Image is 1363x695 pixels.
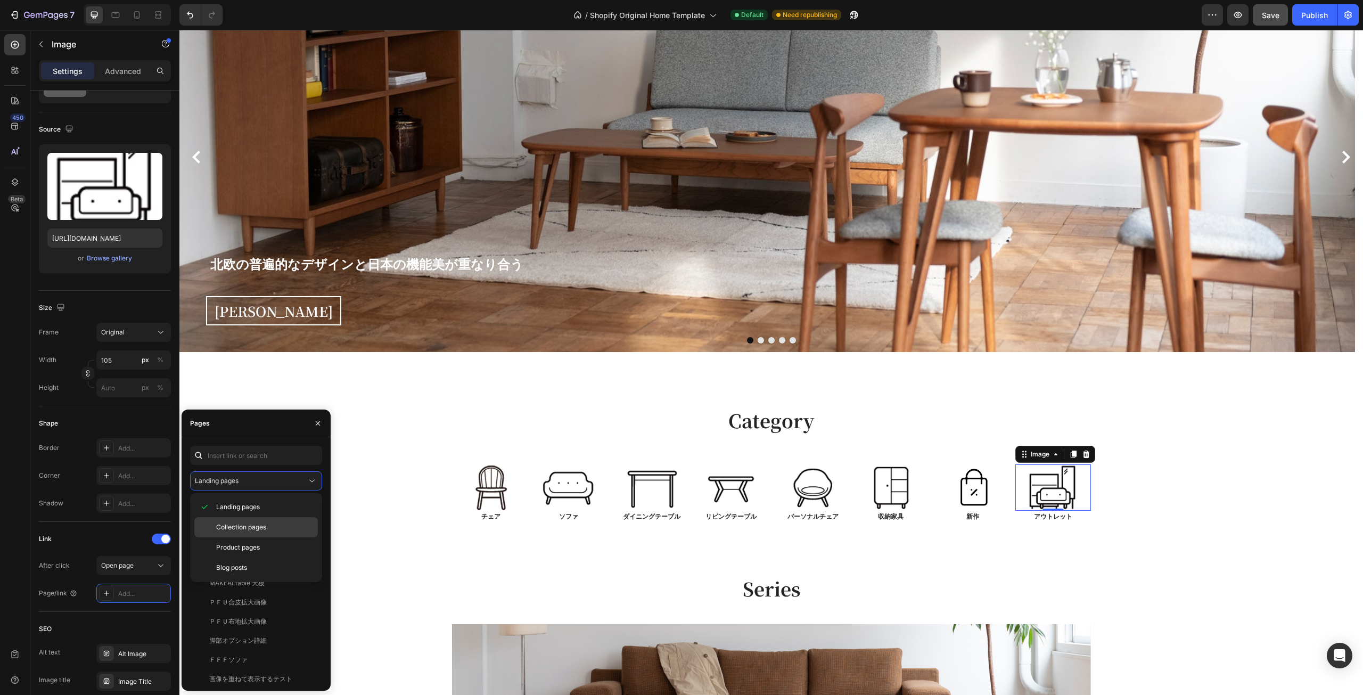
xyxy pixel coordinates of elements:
[154,381,167,394] button: px
[142,355,149,365] div: px
[596,482,671,492] p: パーソナルチェア
[39,561,70,570] div: After click
[39,419,58,428] div: Shape
[433,435,511,481] a: Image Title
[53,66,83,77] p: Settings
[39,675,70,685] div: Image title
[589,307,595,314] button: Dot
[757,482,830,492] p: 新作
[39,498,63,508] div: Shadow
[283,435,339,481] img: Alt Image
[47,228,162,248] input: https://example.com/image.jpg
[605,435,661,481] img: Alt Image
[8,195,26,203] div: Beta
[273,546,912,573] h2: Series
[78,252,84,265] span: or
[142,383,149,393] div: px
[216,563,247,573] span: Blog posts
[39,301,67,315] div: Size
[105,66,141,77] p: Advanced
[39,355,56,365] label: Width
[672,435,750,481] a: Image Title
[86,253,133,264] button: Browse gallery
[52,38,142,51] p: Image
[361,435,417,481] img: Alt Image
[4,4,79,26] button: 7
[96,556,171,575] button: Open page
[445,435,500,481] img: Alt Image
[683,435,739,481] img: Alt Image
[523,435,579,481] img: Alt Image
[351,482,427,492] p: ソファ
[39,328,59,337] label: Frame
[514,435,589,481] a: Image Title
[837,482,910,492] p: アウトレット
[209,617,267,626] div: ＰＦＵ布地拡大画像
[139,354,152,366] button: %
[190,446,322,465] input: Insert link or search
[47,153,162,220] img: preview-image
[274,482,349,492] p: チェア
[101,561,134,569] span: Open page
[209,636,267,645] div: 脚部オプション詳細
[209,655,248,665] div: ＦＦＦソファ
[39,383,59,393] label: Height
[70,9,75,21] p: 7
[273,378,912,404] h2: Category
[179,30,1363,695] iframe: Design area
[10,113,26,122] div: 450
[1327,643,1352,668] div: Open Intercom Messenger
[209,598,267,607] div: ＰＦＵ合皮拡大画像
[783,10,837,20] span: Need republishing
[1301,10,1328,21] div: Publish
[39,534,52,544] div: Link
[1262,11,1279,20] span: Save
[157,355,163,365] div: %
[765,435,821,481] img: Alt Image
[600,307,606,314] button: Dot
[434,482,510,492] p: ダイニングテーブル
[741,10,763,20] span: Default
[154,354,167,366] button: px
[578,307,585,314] button: Dot
[39,122,76,137] div: Source
[157,383,163,393] div: %
[39,443,60,453] div: Border
[845,435,901,481] img: Alt Image
[595,435,672,481] a: Image Title
[1158,119,1175,136] button: Carousel Next Arrow
[216,543,260,552] span: Product pages
[1292,4,1337,26] button: Publish
[39,471,60,480] div: Corner
[35,271,153,291] p: [PERSON_NAME]
[674,482,749,492] p: 収納家具
[96,323,171,342] button: Original
[1253,4,1288,26] button: Save
[96,378,171,397] input: px%
[118,649,168,659] div: Alt Image
[350,435,428,481] a: Image Title
[139,381,152,394] button: %
[756,435,831,481] a: Image Title
[179,4,223,26] div: Undo/Redo
[590,10,705,21] span: Shopify Original Home Template
[515,482,588,492] p: リビングテーブル
[87,254,132,263] div: Browse gallery
[101,328,125,337] span: Original
[118,677,168,686] div: Image Title
[849,420,872,429] div: Image
[39,648,60,657] div: Alt text
[273,435,350,481] a: Image Title
[118,499,168,509] div: Add...
[39,588,78,598] div: Page/link
[118,589,168,599] div: Add...
[118,444,168,453] div: Add...
[216,502,260,512] span: Landing pages
[195,477,239,485] span: Landing pages
[190,471,322,490] button: Landing pages
[190,419,210,428] div: Pages
[209,674,292,684] div: 画像を重ねて表示するテスト
[568,307,574,314] button: Dot
[209,578,265,588] div: MAKEALtable 天板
